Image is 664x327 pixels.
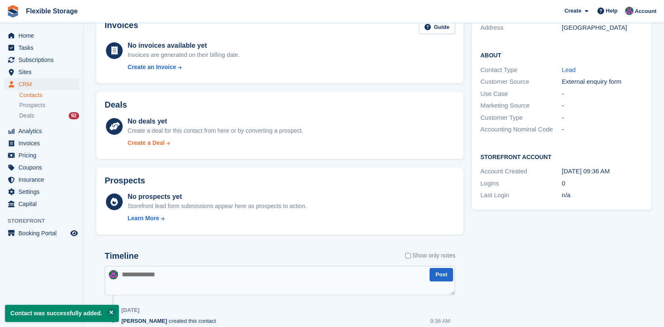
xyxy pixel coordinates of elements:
span: Subscriptions [18,54,69,66]
h2: Prospects [105,176,145,185]
h2: Storefront Account [480,152,643,161]
span: Coupons [18,162,69,173]
span: CRM [18,78,69,90]
div: No prospects yet [128,192,307,202]
span: Home [18,30,69,41]
a: menu [4,42,79,54]
a: menu [4,137,79,149]
a: menu [4,30,79,41]
p: Contact was successfully added. [5,305,119,322]
a: menu [4,54,79,66]
a: Learn More [128,214,307,223]
div: No invoices available yet [128,41,240,51]
span: Capital [18,198,69,210]
a: Deals 92 [19,111,79,120]
div: Account Created [480,167,561,176]
span: Settings [18,186,69,198]
span: [PERSON_NAME] [121,317,167,325]
h2: About [480,51,643,59]
div: n/a [562,191,643,200]
div: Create a deal for this contact from here or by converting a prospect. [128,126,303,135]
img: Daniel Douglas [109,270,118,279]
div: - [562,89,643,99]
a: Prospects [19,101,79,110]
a: Preview store [69,228,79,238]
span: Analytics [18,125,69,137]
div: Contact Type [480,65,561,75]
div: Last Login [480,191,561,200]
a: menu [4,149,79,161]
a: Guide [419,21,456,34]
h2: Invoices [105,21,138,34]
div: Invoices are generated on their billing date. [128,51,240,59]
div: External enquiry form [562,77,643,87]
a: menu [4,78,79,90]
div: Create a Deal [128,139,165,147]
span: Pricing [18,149,69,161]
span: Account [635,7,656,15]
div: [GEOGRAPHIC_DATA] [562,23,643,33]
span: Invoices [18,137,69,149]
div: Logins [480,179,561,188]
h2: Deals [105,100,127,110]
div: 9:36 AM [430,317,450,325]
div: Customer Type [480,113,561,123]
a: Contacts [19,91,79,99]
img: stora-icon-8386f47178a22dfd0bd8f6a31ec36ba5ce8667c1dd55bd0f319d3a0aa187defe.svg [7,5,19,18]
div: Address [480,23,561,33]
div: Marketing Source [480,101,561,111]
a: menu [4,125,79,137]
input: Show only notes [405,251,411,260]
div: - [562,101,643,111]
a: Create a Deal [128,139,303,147]
label: Show only notes [405,251,456,260]
span: Prospects [19,101,45,109]
h2: Timeline [105,251,139,261]
span: Tasks [18,42,69,54]
div: Storefront lead form submissions appear here as prospects to action. [128,202,307,211]
div: - [562,125,643,134]
div: 92 [69,112,79,119]
div: Learn More [128,214,159,223]
span: Create [564,7,581,15]
a: Flexible Storage [23,4,81,18]
div: Accounting Nominal Code [480,125,561,134]
div: 0 [562,179,643,188]
a: menu [4,66,79,78]
a: menu [4,198,79,210]
a: Create an Invoice [128,63,240,72]
button: Post [430,268,453,282]
img: Daniel Douglas [625,7,633,15]
div: [DATE] 09:36 AM [562,167,643,176]
a: Lead [562,66,576,73]
span: Deals [19,112,34,120]
div: Create an Invoice [128,63,176,72]
div: - [562,113,643,123]
div: Customer Source [480,77,561,87]
a: menu [4,162,79,173]
div: [DATE] [121,307,139,314]
span: Help [606,7,618,15]
span: Storefront [8,217,83,225]
span: Insurance [18,174,69,185]
a: menu [4,227,79,239]
span: Booking Portal [18,227,69,239]
a: menu [4,186,79,198]
div: Use Case [480,89,561,99]
div: created this contact [121,317,220,325]
a: menu [4,174,79,185]
div: No deals yet [128,116,303,126]
span: Sites [18,66,69,78]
